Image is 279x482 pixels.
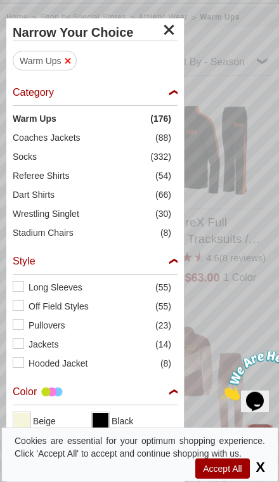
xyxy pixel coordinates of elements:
[155,169,171,182] span: Quantity 54
[93,413,108,429] span: View Black
[13,51,77,70] a: Filter Warm Ups
[13,188,155,201] span: Filter Dart Shirts
[13,112,150,125] span: Filter Warm Ups
[155,319,171,332] span: Quantity 23
[29,300,155,313] span: Filter Off Field Styles
[155,188,171,201] span: Quantity 66
[14,413,30,429] span: View Beige
[13,207,155,220] span: Filter Wrestling Singlet
[13,169,155,182] span: Filter Referee Shirts
[13,169,178,182] li: Athletic Wear Referee Shirts
[150,112,171,125] span: Quantity 176
[91,412,170,436] li: Black
[5,5,84,55] img: Chat attention grabber
[13,25,178,41] span: Narrow Your Choice
[155,338,171,351] span: Quantity 14
[13,207,178,220] li: Athletic Wear Wrestling Singlet
[29,319,155,332] span: Filter Pullovers
[13,112,178,125] li: Athletic Wear Warm Ups
[160,357,171,370] span: Quantity 8
[29,338,155,351] span: Filter Jackets
[155,300,171,313] span: Quantity 55
[155,131,171,144] span: Quantity 88
[13,131,178,144] li: Athletic Wear Coaches Jackets
[13,131,155,144] span: Filter Coaches Jackets
[155,207,171,220] span: Quantity 30
[13,226,178,239] li: Athletic Wear Stadium Chairs
[29,281,155,294] span: Filter Long Sleeves
[13,386,178,405] div: Heading Filter Gildan by Color
[150,150,171,163] span: Quantity 332
[252,459,265,475] span: X
[13,150,150,163] span: Filter Socks
[13,226,160,239] span: Filter Stadium Chairs
[13,188,178,201] li: Athletic Wear Dart Shirts
[15,434,265,460] div: Cookies are essential for your optimum shopping experience. Click 'Accept All' to accept and cont...
[160,226,171,239] span: Quantity 8
[13,412,91,436] li: Beige
[13,86,178,106] div: Heading Filter Gildan by Category
[13,255,178,275] div: Heading Filter Gildan by Style
[155,281,171,294] span: Quantity 55
[29,357,160,370] span: Filter Hooded Jacket
[195,459,249,479] span: Accept All
[13,150,178,163] li: Athletic Wear Socks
